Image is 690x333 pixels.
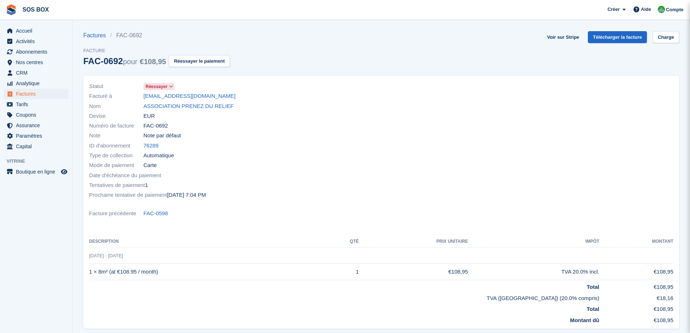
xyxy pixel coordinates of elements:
[468,268,599,276] div: TVA 20.0% incl.
[4,47,68,57] a: menu
[16,89,59,99] span: Factures
[587,284,599,290] strong: Total
[89,264,328,280] td: 1 × 8m² (at €108.95 / month)
[16,110,59,120] span: Coupons
[4,36,68,46] a: menu
[16,167,59,177] span: Boutique en ligne
[16,131,59,141] span: Paramètres
[4,110,68,120] a: menu
[83,47,230,54] span: Facture
[167,191,206,199] time: 2025-09-03 17:04:06 UTC
[16,141,59,151] span: Capital
[83,56,166,66] div: FAC-0692
[4,120,68,130] a: menu
[143,161,157,170] span: Carte
[143,151,174,160] span: Automatique
[143,209,168,218] a: FAC-0598
[570,317,599,323] strong: Montant dû
[658,6,665,13] img: Fabrice
[89,191,167,199] span: Prochaine tentative de paiement
[599,280,673,291] td: €108,95
[599,236,673,247] th: Montant
[4,131,68,141] a: menu
[607,6,620,13] span: Créer
[4,57,68,67] a: menu
[16,47,59,57] span: Abonnements
[468,236,599,247] th: Impôt
[16,78,59,88] span: Analytique
[4,26,68,36] a: menu
[4,99,68,109] a: menu
[4,89,68,99] a: menu
[143,122,168,130] span: FAC-0692
[4,141,68,151] a: menu
[16,26,59,36] span: Accueil
[89,209,143,218] span: Facture précédente
[140,58,166,66] span: €108,95
[123,58,137,66] span: pour
[359,236,468,247] th: Prix unitaire
[143,92,235,100] a: [EMAIL_ADDRESS][DOMAIN_NAME]
[588,31,647,43] a: Télécharger la facture
[143,142,159,150] a: 76289
[89,171,161,180] span: Date d'échéance du paiement
[599,291,673,303] td: €18,16
[16,120,59,130] span: Assurance
[89,291,599,303] td: TVA ([GEOGRAPHIC_DATA]) (20.0% compris)
[89,236,328,247] th: Description
[83,31,110,40] a: Factures
[89,122,143,130] span: Numéro de facture
[145,181,148,190] span: 1
[89,102,143,111] span: Nom
[89,181,145,190] span: Tentatives de paiement
[599,313,673,325] td: €108,95
[16,99,59,109] span: Tarifs
[653,31,679,43] a: Charge
[83,31,230,40] nav: breadcrumbs
[4,167,68,177] a: menu
[328,236,359,247] th: Qté
[599,302,673,313] td: €108,95
[143,102,234,111] a: ASSOCIATION PRENEZ DU RELIEF
[89,112,143,120] span: Devise
[544,31,582,43] a: Voir sur Stripe
[16,68,59,78] span: CRM
[641,6,651,13] span: Aide
[143,112,155,120] span: EUR
[169,55,230,67] button: Réessayer le paiement
[7,158,72,165] span: Vitrine
[143,82,175,91] a: Réessayer
[89,132,143,140] span: Note
[89,92,143,100] span: Facturé à
[89,142,143,150] span: ID d'abonnement
[666,6,683,13] span: Compte
[89,253,123,258] span: [DATE] - [DATE]
[143,132,181,140] span: Note par défaut
[587,306,599,312] strong: Total
[89,151,143,160] span: Type de collection
[60,167,68,176] a: Boutique d'aperçu
[89,161,143,170] span: Mode de paiement
[89,82,143,91] span: Statut
[6,4,17,15] img: stora-icon-8386f47178a22dfd0bd8f6a31ec36ba5ce8667c1dd55bd0f319d3a0aa187defe.svg
[328,264,359,280] td: 1
[4,68,68,78] a: menu
[16,57,59,67] span: Nos centres
[359,264,468,280] td: €108,95
[146,83,167,90] span: Réessayer
[599,264,673,280] td: €108,95
[4,78,68,88] a: menu
[16,36,59,46] span: Activités
[20,4,52,16] a: SOS BOX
